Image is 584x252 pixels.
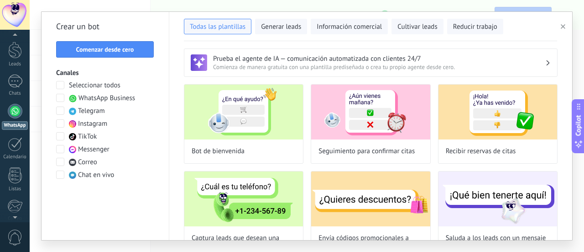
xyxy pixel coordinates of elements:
[391,19,443,34] button: Cultivar leads
[78,119,107,129] span: Instagram
[78,171,114,180] span: Chat en vivo
[446,234,550,252] span: Saluda a los leads con un mensaje personalizado
[213,54,545,63] h3: Prueba el agente de IA — comunicación automatizada con clientes 24/7
[192,147,245,156] span: Bot de bienvenida
[2,186,28,192] div: Listas
[56,41,154,58] button: Comenzar desde cero
[2,121,28,130] div: WhatsApp
[78,145,109,154] span: Messenger
[213,63,545,71] span: Comienza de manera gratuita con una plantilla prediseñada o crea tu propio agente desde cero.
[438,172,557,226] img: Saluda a los leads con un mensaje personalizado
[78,132,97,141] span: TikTok
[397,22,437,32] span: Cultivar leads
[2,91,28,97] div: Chats
[446,147,516,156] span: Recibir reservas de citas
[78,94,135,103] span: WhatsApp Business
[192,234,296,252] span: Captura leads que desean una llamada
[438,85,557,139] img: Recibir reservas de citas
[2,154,28,160] div: Calendario
[311,85,430,139] img: Seguimiento para confirmar citas
[78,107,105,116] span: Telegram
[190,22,245,32] span: Todas las plantillas
[56,69,154,77] h3: Canales
[69,81,120,90] span: Seleccionar todos
[184,85,303,139] img: Bot de bienvenida
[311,172,430,226] img: Envía códigos promocionales a partir de palabras clave en los mensajes
[76,46,134,53] span: Comenzar desde cero
[56,19,154,34] h2: Crear un bot
[261,22,301,32] span: Generar leads
[317,22,382,32] span: Información comercial
[78,158,97,167] span: Correo
[184,172,303,226] img: Captura leads que desean una llamada
[318,147,415,156] span: Seguimiento para confirmar citas
[184,19,251,34] button: Todas las plantillas
[255,19,307,34] button: Generar leads
[447,19,503,34] button: Reducir trabajo
[2,61,28,67] div: Leads
[311,19,388,34] button: Información comercial
[574,115,583,136] span: Copilot
[453,22,497,32] span: Reducir trabajo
